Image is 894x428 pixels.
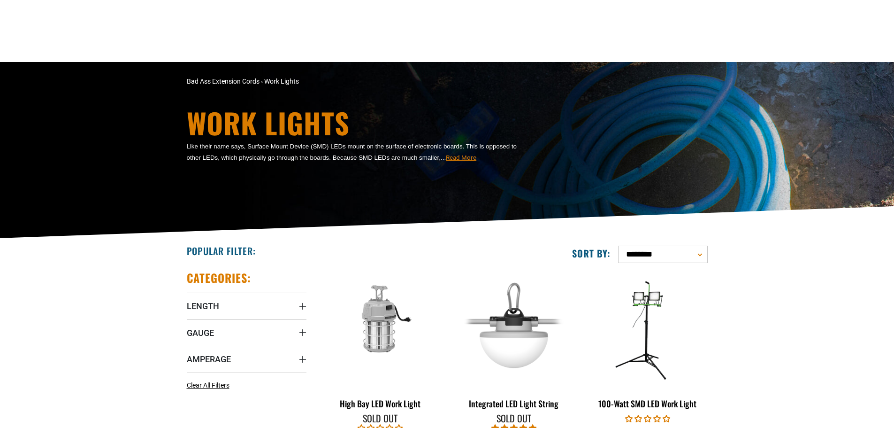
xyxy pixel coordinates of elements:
[321,413,440,423] div: Sold Out
[321,271,440,413] a: 100w | 13k High Bay LED Work Light
[187,381,229,389] span: Clear All Filters
[187,245,256,257] h2: Popular Filter:
[187,271,252,285] h2: Categories:
[261,78,263,85] span: ›
[187,143,517,161] span: Like their name says, Surface Mount Device (SMD) LEDs mount on the surface of electronic boards. ...
[454,271,573,413] a: Integrated LED Light String Integrated LED Light String
[187,293,306,319] summary: Length
[454,399,573,408] div: Integrated LED Light String
[187,301,219,311] span: Length
[454,413,573,423] div: Sold Out
[187,354,231,365] span: Amperage
[588,271,707,413] a: features 100-Watt SMD LED Work Light
[625,414,670,423] span: 0.00 stars
[321,275,439,383] img: 100w | 13k
[187,78,260,85] a: Bad Ass Extension Cords
[187,327,214,338] span: Gauge
[455,275,573,383] img: Integrated LED Light String
[321,399,440,408] div: High Bay LED Work Light
[264,78,299,85] span: Work Lights
[187,381,233,390] a: Clear All Filters
[187,77,529,86] nav: breadcrumbs
[588,399,707,408] div: 100-Watt SMD LED Work Light
[446,154,476,161] span: Read More
[187,109,529,137] h1: Work Lights
[187,346,306,372] summary: Amperage
[588,275,707,383] img: features
[187,319,306,346] summary: Gauge
[572,247,611,259] label: Sort by:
